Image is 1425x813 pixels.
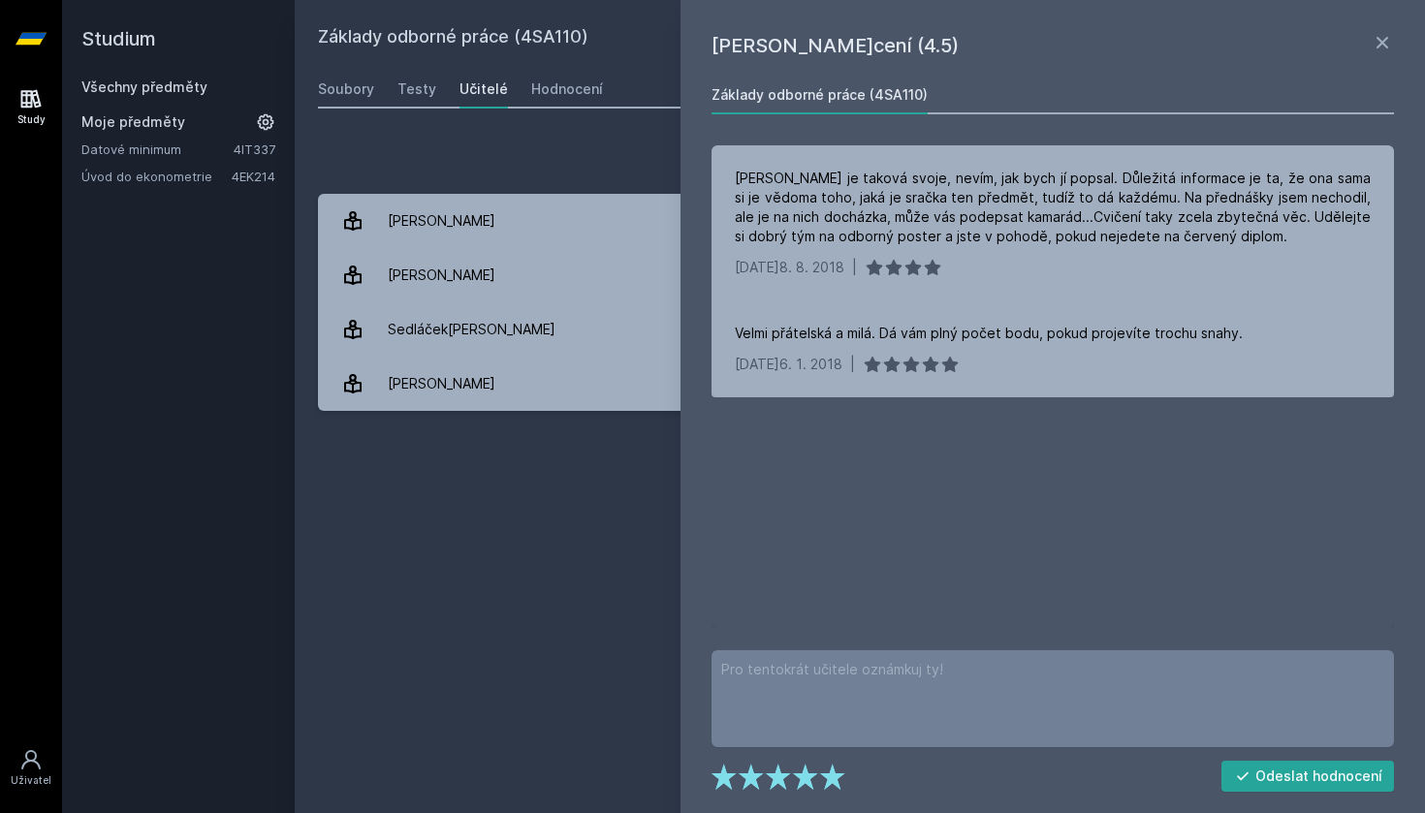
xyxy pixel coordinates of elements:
a: Uživatel [4,738,58,797]
a: [PERSON_NAME] 4 hodnocení 4.3 [318,194,1402,248]
a: Hodnocení [531,70,603,109]
div: [DATE]6. 1. 2018 [735,355,842,374]
div: [DATE]8. 8. 2018 [735,258,844,277]
div: | [852,258,857,277]
a: Soubory [318,70,374,109]
div: [PERSON_NAME] je taková svoje, nevím, jak bych jí popsal. Důležitá informace je ta, že ona sama s... [735,169,1371,246]
a: 4EK214 [232,169,275,184]
a: Testy [397,70,436,109]
a: [PERSON_NAME] 2 hodnocení 4.5 [318,248,1402,302]
div: [PERSON_NAME] [388,256,495,295]
a: 4IT337 [234,141,275,157]
span: Moje předměty [81,112,185,132]
div: Sedláček[PERSON_NAME] [388,310,555,349]
h2: Základy odborné práce (4SA110) [318,23,1185,54]
div: Učitelé [459,79,508,99]
div: Study [17,112,46,127]
a: [PERSON_NAME] 1 hodnocení 4.0 [318,357,1402,411]
div: Testy [397,79,436,99]
div: [PERSON_NAME] [388,364,495,403]
a: Study [4,78,58,137]
div: Velmi přátelská a milá. Dá vám plný počet bodu, pokud projevíte trochu snahy. [735,324,1243,343]
a: Všechny předměty [81,78,207,95]
a: Datové minimum [81,140,234,159]
div: | [850,355,855,374]
a: Úvod do ekonometrie [81,167,232,186]
a: Sedláček[PERSON_NAME] 2 hodnocení 1.0 [318,302,1402,357]
div: Soubory [318,79,374,99]
a: Učitelé [459,70,508,109]
div: [PERSON_NAME] [388,202,495,240]
div: Uživatel [11,773,51,788]
div: Hodnocení [531,79,603,99]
